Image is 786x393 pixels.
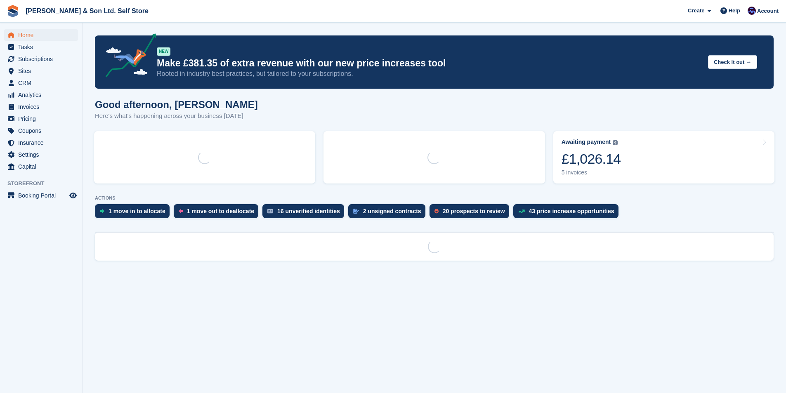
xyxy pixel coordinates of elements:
a: menu [4,65,78,77]
a: 1 move in to allocate [95,204,174,222]
a: menu [4,77,78,89]
p: Here's what's happening across your business [DATE] [95,111,258,121]
p: Rooted in industry best practices, but tailored to your subscriptions. [157,69,701,78]
a: menu [4,190,78,201]
img: contract_signature_icon-13c848040528278c33f63329250d36e43548de30e8caae1d1a13099fd9432cc5.svg [353,209,359,214]
a: menu [4,161,78,172]
div: 5 invoices [562,169,621,176]
span: Storefront [7,179,82,188]
a: menu [4,53,78,65]
div: NEW [157,47,170,56]
a: menu [4,101,78,113]
div: 16 unverified identities [277,208,340,214]
img: stora-icon-8386f47178a22dfd0bd8f6a31ec36ba5ce8667c1dd55bd0f319d3a0aa187defe.svg [7,5,19,17]
p: Make £381.35 of extra revenue with our new price increases tool [157,57,701,69]
a: 1 move out to deallocate [174,204,262,222]
div: 1 move out to deallocate [187,208,254,214]
img: move_outs_to_deallocate_icon-f764333ba52eb49d3ac5e1228854f67142a1ed5810a6f6cc68b1a99e826820c5.svg [179,209,183,214]
a: 20 prospects to review [430,204,513,222]
a: menu [4,41,78,53]
div: Awaiting payment [562,139,611,146]
span: Pricing [18,113,68,125]
span: Help [729,7,740,15]
span: Create [688,7,704,15]
span: Sites [18,65,68,77]
h1: Good afternoon, [PERSON_NAME] [95,99,258,110]
span: Analytics [18,89,68,101]
p: ACTIONS [95,195,774,201]
div: 2 unsigned contracts [363,208,421,214]
span: Subscriptions [18,53,68,65]
a: [PERSON_NAME] & Son Ltd. Self Store [22,4,152,18]
a: menu [4,149,78,160]
a: 16 unverified identities [262,204,348,222]
button: Check it out → [708,55,757,69]
div: 1 move in to allocate [109,208,165,214]
a: 43 price increase opportunities [513,204,623,222]
a: menu [4,125,78,136]
span: Insurance [18,137,68,148]
span: Home [18,29,68,41]
a: 2 unsigned contracts [348,204,430,222]
span: Account [757,7,779,15]
div: 43 price increase opportunities [529,208,614,214]
img: icon-info-grey-7440780725fd019a000dd9b08b2336e03edf1995a4989e88bcd33f0948082b44.svg [613,140,618,145]
span: Booking Portal [18,190,68,201]
img: verify_identity-adf6edd0f0f0b5bbfe63781bf79b02c33cf7c696d77639b501bdc392416b5a36.svg [267,209,273,214]
img: price-adjustments-announcement-icon-8257ccfd72463d97f412b2fc003d46551f7dbcb40ab6d574587a9cd5c0d94... [99,33,156,80]
a: Awaiting payment £1,026.14 5 invoices [553,131,774,184]
div: £1,026.14 [562,151,621,167]
span: Capital [18,161,68,172]
div: 20 prospects to review [443,208,505,214]
a: Preview store [68,191,78,200]
span: Coupons [18,125,68,136]
img: Josey Kitching [748,7,756,15]
span: Settings [18,149,68,160]
span: Invoices [18,101,68,113]
img: price_increase_opportunities-93ffe204e8149a01c8c9dc8f82e8f89637d9d84a8eef4429ea346261dce0b2c0.svg [518,209,525,213]
span: Tasks [18,41,68,53]
img: move_ins_to_allocate_icon-fdf77a2bb77ea45bf5b3d319d69a93e2d87916cf1d5bf7949dd705db3b84f3ca.svg [100,209,104,214]
img: prospect-51fa495bee0391a8d652442698ab0144808aea92771e9ea1ae160a38d050c398.svg [434,209,439,214]
a: menu [4,89,78,101]
a: menu [4,137,78,148]
a: menu [4,29,78,41]
a: menu [4,113,78,125]
span: CRM [18,77,68,89]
